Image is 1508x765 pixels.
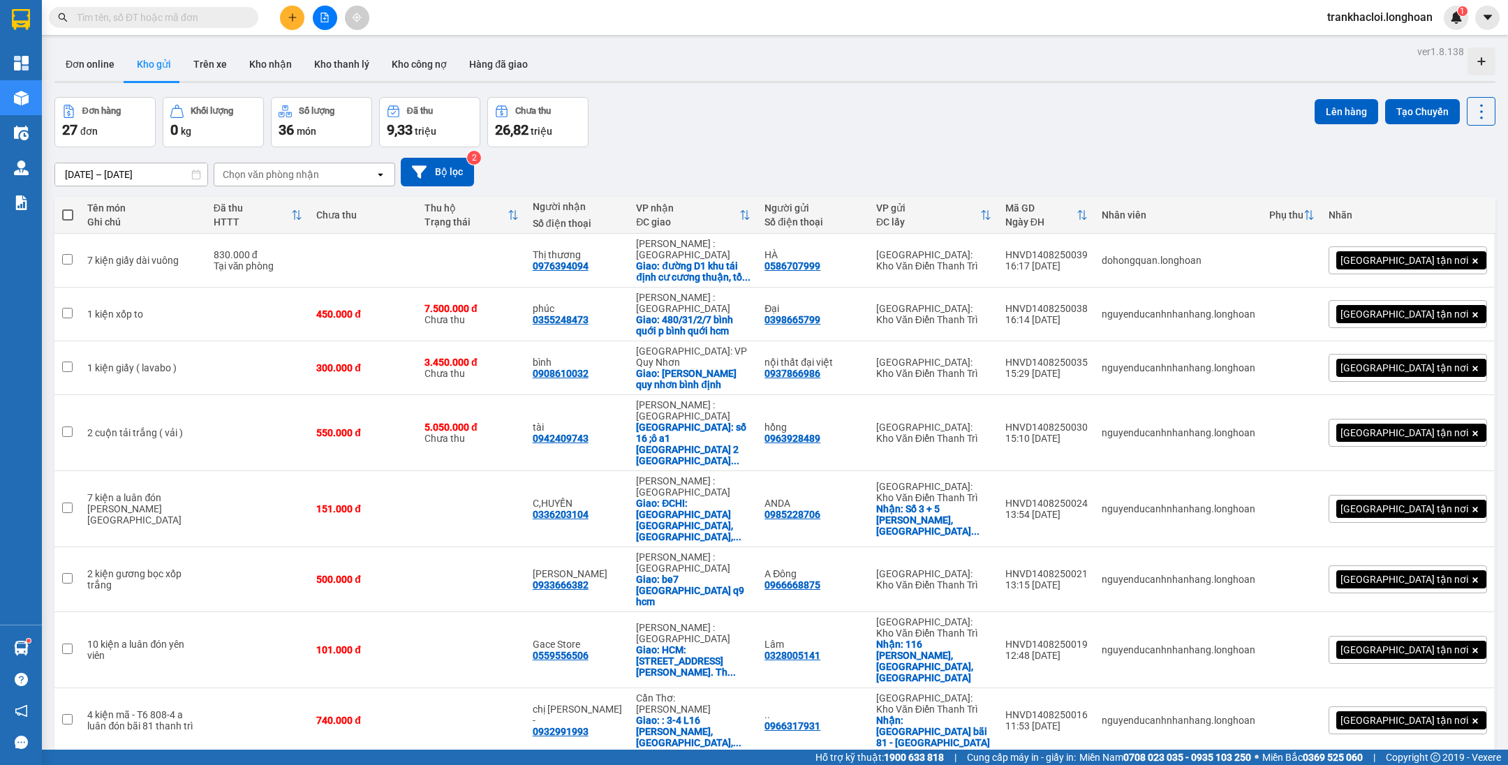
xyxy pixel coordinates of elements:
div: 450.000 đ [316,309,411,320]
div: Nhận: 116 Hà Huy Tập, Yên Viên, Gia Lâm [876,639,991,683]
div: 10 kiện a luân đón yên viên [87,639,199,661]
button: Đơn hàng27đơn [54,97,156,147]
div: [GEOGRAPHIC_DATA]: Kho Văn Điển Thanh Trì [876,249,991,272]
span: Miền Nam [1079,750,1251,765]
div: Chưa thu [424,357,519,379]
div: dohongquan.longhoan [1102,255,1255,266]
div: Đã thu [407,106,433,116]
div: VP gửi [876,202,980,214]
div: HNVD1408250035 [1005,357,1088,368]
div: 0398665799 [764,314,820,325]
span: Cung cấp máy in - giấy in: [967,750,1076,765]
div: 0966317931 [764,720,820,731]
div: 11:53 [DATE] [1005,720,1088,731]
div: nguyenducanhnhanhang.longhoan [1102,427,1255,438]
img: warehouse-icon [14,641,29,655]
strong: 1900 633 818 [884,752,944,763]
strong: 0708 023 035 - 0935 103 250 [1123,752,1251,763]
span: món [297,126,316,137]
button: Kho gửi [126,47,182,81]
div: Chưa thu [424,422,519,444]
span: | [1373,750,1375,765]
div: Ghi chú [87,216,199,228]
div: 0963928489 [764,433,820,444]
div: 1 kiện giấy ( lavabo ) [87,362,199,373]
div: Cần Thơ: [PERSON_NAME] [636,692,751,715]
th: Toggle SortBy [1262,197,1322,234]
button: plus [280,6,304,30]
span: [GEOGRAPHIC_DATA] tận nơi [1340,362,1468,374]
span: [GEOGRAPHIC_DATA] tận nơi [1340,714,1468,727]
div: Số lượng [299,106,334,116]
span: 27 [62,121,77,138]
div: 0942409743 [533,433,589,444]
span: kg [181,126,191,137]
div: HÀ [764,249,862,260]
div: 0328005141 [764,650,820,661]
button: Tạo Chuyến [1385,99,1460,124]
span: [GEOGRAPHIC_DATA] tận nơi [1340,573,1468,586]
div: 0932991993 [533,726,589,737]
span: | [954,750,956,765]
div: Người gửi [764,202,862,214]
div: 7 kiện a luân đón gia thụy [87,492,199,526]
div: Thu hộ [424,202,508,214]
span: question-circle [15,673,28,686]
span: ... [733,531,741,542]
div: 0937866986 [764,368,820,379]
div: Tại văn phòng [214,260,303,272]
div: nguyenducanhnhanhang.longhoan [1102,574,1255,585]
button: Số lượng36món [271,97,372,147]
div: 830.000 đ [214,249,303,260]
span: triệu [531,126,552,137]
div: 300.000 đ [316,362,411,373]
div: 15:10 [DATE] [1005,433,1088,444]
div: bình [533,357,623,368]
div: 0336203104 [533,509,589,520]
div: Nhận: Kho đông Bắc bãi 81 - thanh trì [876,715,991,748]
div: Tên món [87,202,199,214]
span: copyright [1431,752,1440,762]
div: Giao: : 3-4 L16 Huỳnh Thúc Kháng, Rạch Giá, Kiên Giang [636,715,751,748]
th: Toggle SortBy [869,197,998,234]
span: đơn [80,126,98,137]
div: ĐC giao [636,216,739,228]
div: 16:17 [DATE] [1005,260,1088,272]
span: [GEOGRAPHIC_DATA] tận nơi [1340,426,1468,439]
span: ... [733,737,741,748]
button: Kho thanh lý [303,47,380,81]
span: ⚪️ [1255,755,1259,760]
div: Phụ thu [1269,209,1303,221]
div: nguyenducanhnhanhang.longhoan [1102,362,1255,373]
div: Khối lượng [191,106,233,116]
th: Toggle SortBy [207,197,310,234]
div: Thị thương [533,249,623,260]
button: Khối lượng0kg [163,97,264,147]
div: Chưa thu [515,106,551,116]
span: triệu [415,126,436,137]
img: logo-vxr [12,9,30,30]
div: [GEOGRAPHIC_DATA]: Kho Văn Điển Thanh Trì [876,692,991,715]
img: solution-icon [14,195,29,210]
div: nguyenducanhnhanhang.longhoan [1102,715,1255,726]
div: Giao: 480/31/2/7 bình quới p bình quới hcm [636,314,751,336]
div: 15:29 [DATE] [1005,368,1088,379]
div: 7 kiện giấy dài vuông [87,255,199,266]
div: minh hòa [533,568,623,579]
div: 0559556506 [533,650,589,661]
div: VP nhận [636,202,739,214]
div: Số điện thoại [764,216,862,228]
div: Giao: be7 vinhomes grand park q9 hcm [636,574,751,607]
div: [GEOGRAPHIC_DATA]: Kho Văn Điển Thanh Trì [876,303,991,325]
div: 1 kiện xốp to [87,309,199,320]
sup: 2 [467,151,481,165]
div: Đơn hàng [82,106,121,116]
div: 0908610032 [533,368,589,379]
div: [PERSON_NAME] : [GEOGRAPHIC_DATA] [636,475,751,498]
div: Giao: đường D1 khu tái định cư cương thuận, tổ 44 khu phố vường dừa, phước tân, đồng nai [636,260,751,283]
th: Toggle SortBy [998,197,1095,234]
button: Lên hàng [1315,99,1378,124]
div: Ngày ĐH [1005,216,1077,228]
span: search [58,13,68,22]
div: Trạng thái [424,216,508,228]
